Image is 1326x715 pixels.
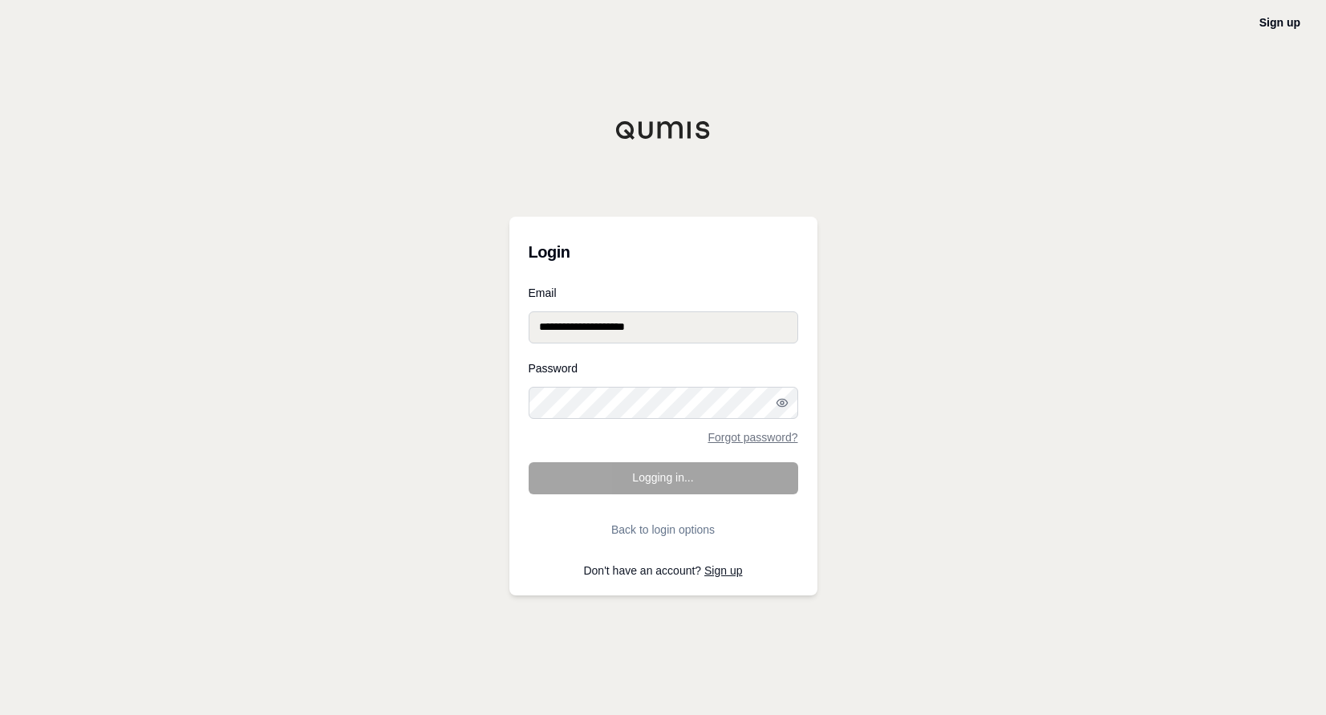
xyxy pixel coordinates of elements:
button: Back to login options [529,514,798,546]
label: Email [529,287,798,299]
label: Password [529,363,798,374]
img: Qumis [615,120,712,140]
a: Forgot password? [708,432,797,443]
p: Don't have an account? [529,565,798,576]
h3: Login [529,236,798,268]
a: Sign up [704,564,742,577]
a: Sign up [1259,16,1300,29]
